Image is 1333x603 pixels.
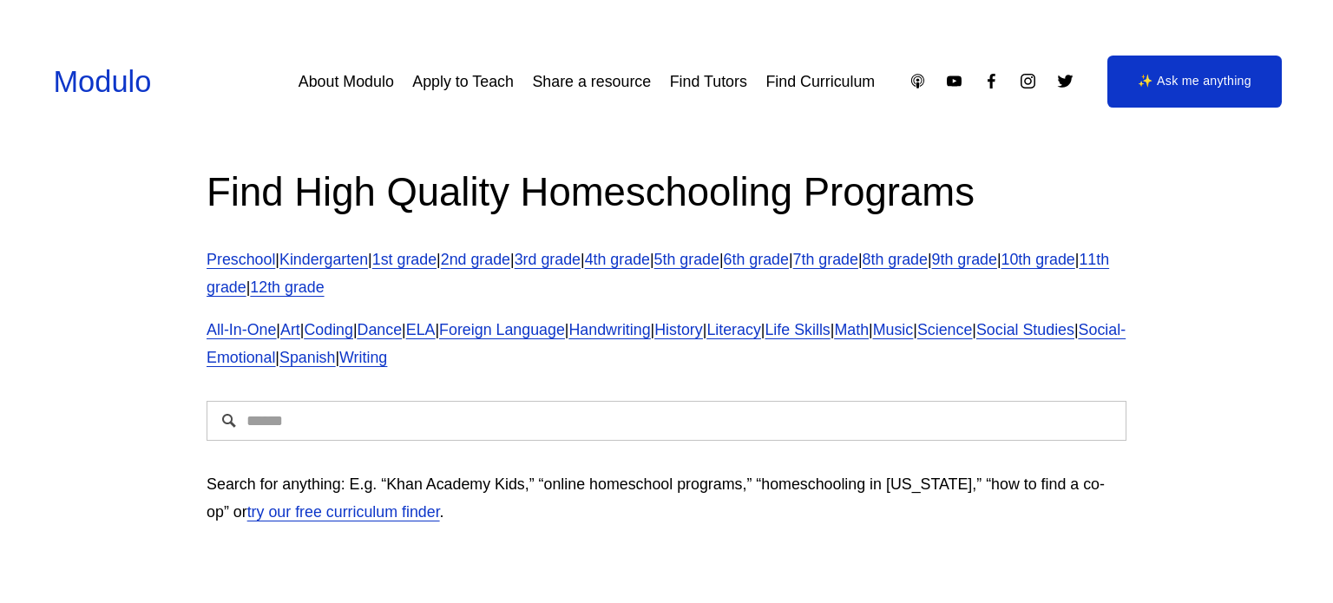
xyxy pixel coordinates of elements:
p: | | | | | | | | | | | | | | | | [207,316,1126,371]
a: 1st grade [372,251,437,268]
a: Foreign Language [439,321,565,338]
a: Dance [358,321,403,338]
a: ✨ Ask me anything [1107,56,1282,107]
a: Handwriting [568,321,650,338]
a: 2nd grade [441,251,510,268]
a: 8th grade [863,251,928,268]
p: | | | | | | | | | | | | | [207,246,1126,301]
a: 3rd grade [515,251,581,268]
a: History [654,321,702,338]
a: Spanish [279,349,335,366]
p: Search for anything: E.g. “Khan Academy Kids,” “online homeschool programs,” “homeschooling in [U... [207,470,1126,526]
a: 4th grade [585,251,650,268]
a: Social Studies [976,321,1074,338]
a: 5th grade [654,251,719,268]
a: Art [280,321,300,338]
a: Literacy [706,321,760,338]
a: try our free curriculum finder [247,503,440,521]
a: 6th grade [724,251,789,268]
a: Facebook [982,72,1001,90]
a: 12th grade [250,279,324,296]
a: Coding [304,321,353,338]
a: Find Tutors [670,66,747,97]
a: Apply to Teach [412,66,514,97]
a: Find Curriculum [765,66,875,97]
a: Science [917,321,972,338]
a: 7th grade [793,251,858,268]
a: About Modulo [299,66,394,97]
a: Modulo [53,65,151,98]
a: Writing [339,349,387,366]
input: Search [207,401,1126,441]
a: 9th grade [932,251,997,268]
a: Math [834,321,869,338]
a: 10th grade [1001,251,1075,268]
a: ELA [406,321,436,338]
a: All-In-One [207,321,276,338]
a: Apple Podcasts [909,72,927,90]
a: Life Skills [765,321,830,338]
a: YouTube [945,72,963,90]
a: Music [873,321,914,338]
a: Twitter [1056,72,1074,90]
a: Instagram [1019,72,1037,90]
a: Social-Emotional [207,321,1126,366]
a: Share a resource [532,66,651,97]
a: Kindergarten [279,251,368,268]
h2: Find High Quality Homeschooling Programs [207,167,1126,219]
a: Preschool [207,251,275,268]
